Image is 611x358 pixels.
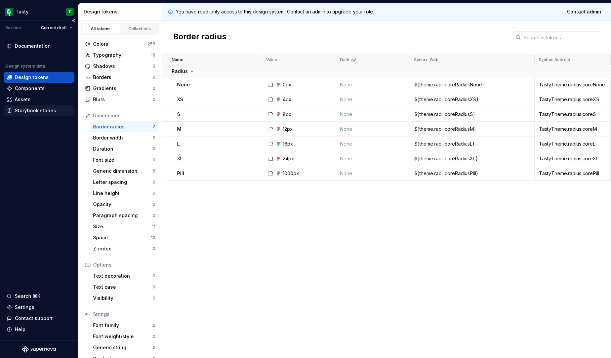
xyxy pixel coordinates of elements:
td: None [336,136,410,151]
a: Duration0 [90,144,158,154]
div: Paragraph spacing [93,212,153,219]
span: Current draft [41,25,67,31]
button: Help [4,324,74,335]
div: 18 [151,52,155,58]
div: F [69,9,71,14]
div: ${theme.radii.coreRadiusNone} [410,81,534,88]
svg: Supernova Logo [22,346,56,353]
p: M [177,126,181,132]
div: Border radius [93,123,153,130]
div: Opacity [93,201,153,208]
div: 2 [153,135,155,141]
div: Design system data [5,64,45,69]
div: 8px [283,111,291,118]
div: ${theme.radii.coreRadiusPill} [410,170,534,177]
div: Strings [93,311,155,318]
div: 0 [153,146,155,152]
p: Radius [172,68,188,75]
p: Pill [177,170,184,177]
div: TastyTheme.radius.coreS [535,111,610,118]
div: Help [15,326,26,333]
a: Font size9 [90,155,158,165]
div: Text decoration [93,273,153,279]
div: 0 [153,180,155,185]
div: 0 [153,191,155,196]
div: Line height [93,190,153,197]
div: Borders [93,74,153,81]
div: Blurs [93,96,153,103]
div: Generic dimension [93,168,153,174]
div: Components [15,85,45,92]
div: ${theme.radii.coreRadiusXL} [410,155,534,162]
div: 2 [153,86,155,91]
a: Settings [4,302,74,313]
div: Font weight/style [93,333,153,340]
div: 16px [283,141,293,147]
a: Components [4,83,74,94]
h2: Border radius [173,31,227,43]
input: Search in tokens... [521,31,600,43]
td: None [336,77,410,92]
a: Text decoration0 [90,271,158,281]
a: Storybook stories [4,105,74,116]
p: XL [177,155,183,162]
p: Dark [340,57,350,63]
div: Typography [93,52,151,58]
div: 0 [153,202,155,207]
div: Gradients [93,85,153,92]
div: 0 [153,295,155,301]
div: Duration [93,146,153,152]
div: 0px [283,81,291,88]
div: 0 [153,334,155,339]
p: None [177,81,190,88]
div: Collections [123,26,157,32]
td: None [336,151,410,166]
a: Generic dimension8 [90,166,158,176]
a: Z-index0 [90,243,158,254]
td: None [336,122,410,136]
div: Version [5,25,21,31]
img: 5a785b6b-c473-494b-9ba3-bffaf73304c7.png [5,8,13,16]
a: Assets [4,94,74,105]
a: Colors258 [82,39,158,49]
div: 0 [153,97,155,102]
a: Border radius7 [90,121,158,132]
div: Design tokens [15,74,49,81]
div: Font size [93,157,153,163]
a: Opacity0 [90,199,158,210]
div: Search ⌘K [15,293,40,300]
div: Options [93,262,155,268]
div: ${theme.radii.coreRadiusXS} [410,96,534,103]
p: Syntax: Android [539,57,570,63]
a: Design tokens [4,72,74,83]
p: Name [172,57,184,63]
td: None [336,92,410,107]
a: Contact admin [563,6,606,18]
a: Borders0 [82,72,158,83]
div: Colors [93,41,147,47]
div: 11 [152,224,155,229]
div: 9 [153,157,155,163]
div: Assets [15,96,31,103]
div: Generic string [93,344,153,351]
a: Paragraph spacing0 [90,210,158,221]
a: Gradients2 [82,83,158,94]
div: TastyTheme.radius.coreL [535,141,610,147]
div: 3 [153,64,155,69]
div: 12px [283,126,293,132]
span: Contact admin [567,8,601,15]
div: Documentation [15,43,51,49]
a: Typography18 [82,50,158,61]
p: XS [177,96,183,103]
a: Space12 [90,232,158,243]
div: Design tokens [84,8,159,15]
div: 0 [153,213,155,218]
a: Border width2 [90,132,158,143]
div: 0 [153,75,155,80]
div: 1000px [283,170,299,177]
button: Current draft [38,23,75,33]
p: L [177,141,180,147]
div: TastyTheme.radius.coreM [535,126,610,132]
div: TastyTheme.radius.coreXL [535,155,610,162]
button: Search ⌘K [4,291,74,302]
